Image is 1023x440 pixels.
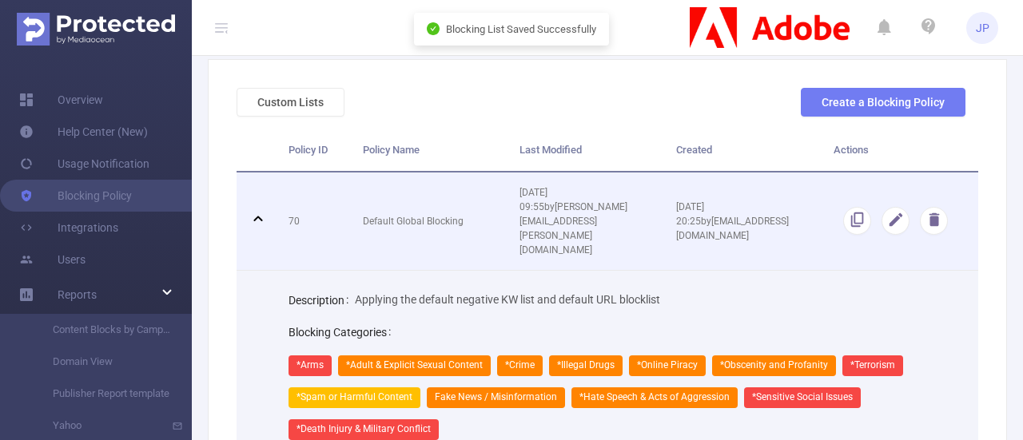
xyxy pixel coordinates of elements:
[237,88,344,117] button: Custom Lists
[289,387,420,408] span: *Spam or Harmful Content
[427,22,440,35] i: icon: check-circle
[842,355,903,376] span: *Terrorism
[676,144,712,156] span: Created
[289,326,397,339] label: Blocking Categories
[58,279,97,311] a: Reports
[32,314,173,346] a: Content Blocks by Campaign
[519,144,582,156] span: Last Modified
[712,355,836,376] span: *Obscenity and Profanity
[32,378,173,410] a: Publisher Report template
[834,144,869,156] span: Actions
[549,355,623,376] span: *Illegal Drugs
[676,201,789,241] span: [DATE] 20:25 by [EMAIL_ADDRESS][DOMAIN_NAME]
[19,244,86,275] a: Users
[446,22,596,38] p: Blocking List Saved Successfully
[363,144,420,156] span: Policy Name
[519,187,627,256] span: [DATE] 09:55 by [PERSON_NAME][EMAIL_ADDRESS][PERSON_NAME][DOMAIN_NAME]
[19,212,118,244] a: Integrations
[289,144,328,156] span: Policy ID
[277,172,351,271] td: 70
[289,419,439,440] span: *Death Injury & Military Conflict
[744,387,861,408] span: *Sensitive Social Issues
[289,355,332,376] span: *Arms
[351,172,508,271] td: Default Global Blocking
[571,387,738,408] span: *Hate Speech & Acts of Aggression
[237,96,344,109] a: Custom Lists
[629,355,706,376] span: *Online Piracy
[32,346,173,378] a: Domain View
[801,88,965,117] button: Create a Blocking Policy
[17,13,175,46] img: Protected Media
[497,355,543,376] span: *Crime
[338,355,491,376] span: *Adult & Explicit Sexual Content
[19,180,132,212] a: Blocking Policy
[19,148,149,180] a: Usage Notification
[58,288,97,301] span: Reports
[19,84,103,116] a: Overview
[427,387,565,408] span: Fake News / Misinformation
[289,294,355,307] label: Description
[19,116,148,148] a: Help Center (New)
[976,12,989,44] span: JP
[355,293,660,306] span: Applying the default negative KW list and default URL blocklist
